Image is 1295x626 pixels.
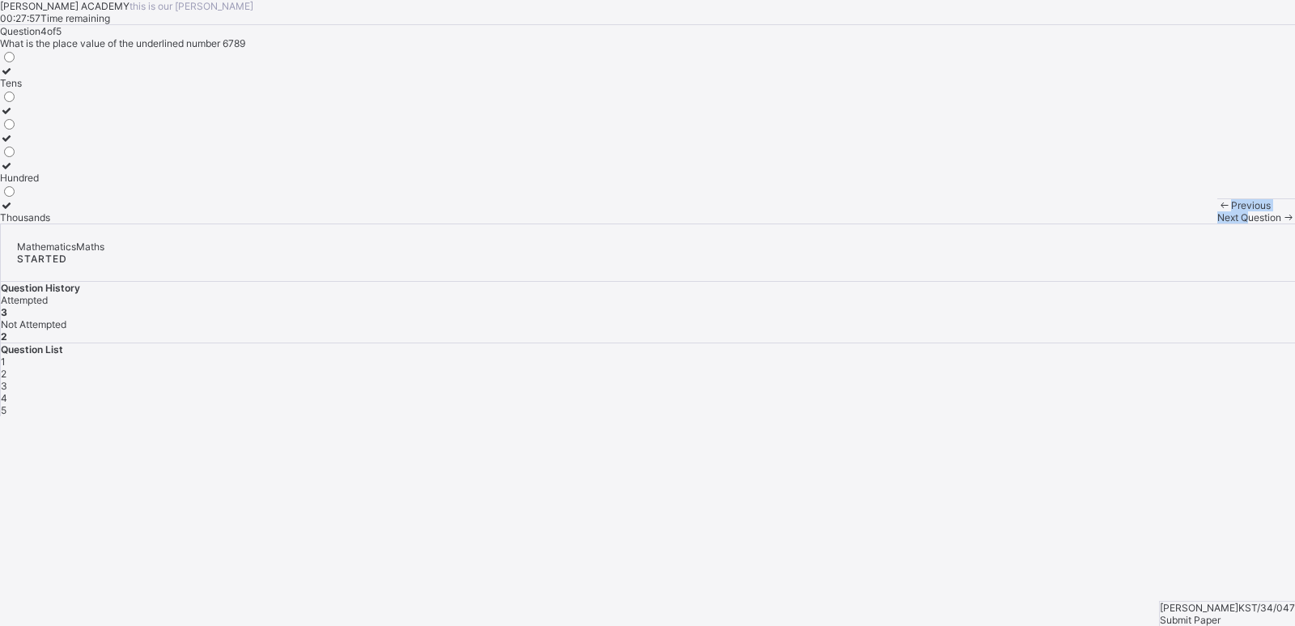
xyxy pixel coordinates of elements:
span: Question List [1,343,63,356]
span: [PERSON_NAME] [1160,602,1238,614]
span: KST/34/047 [1238,602,1295,614]
span: Maths [76,241,104,253]
span: 5 [1,404,6,416]
span: 3 [1,380,7,392]
span: Next Question [1217,211,1281,224]
span: Mathematics [17,241,76,253]
span: Not Attempted [1,318,66,330]
b: 2 [1,330,7,343]
span: Submit Paper [1160,614,1221,626]
b: 3 [1,306,7,318]
span: Time remaining [40,12,110,24]
span: Attempted [1,294,48,306]
span: Question History [1,282,80,294]
span: 4 [1,392,7,404]
span: STARTED [17,253,67,265]
span: 2 [1,368,6,380]
span: 1 [1,356,6,368]
span: Previous [1231,199,1271,211]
